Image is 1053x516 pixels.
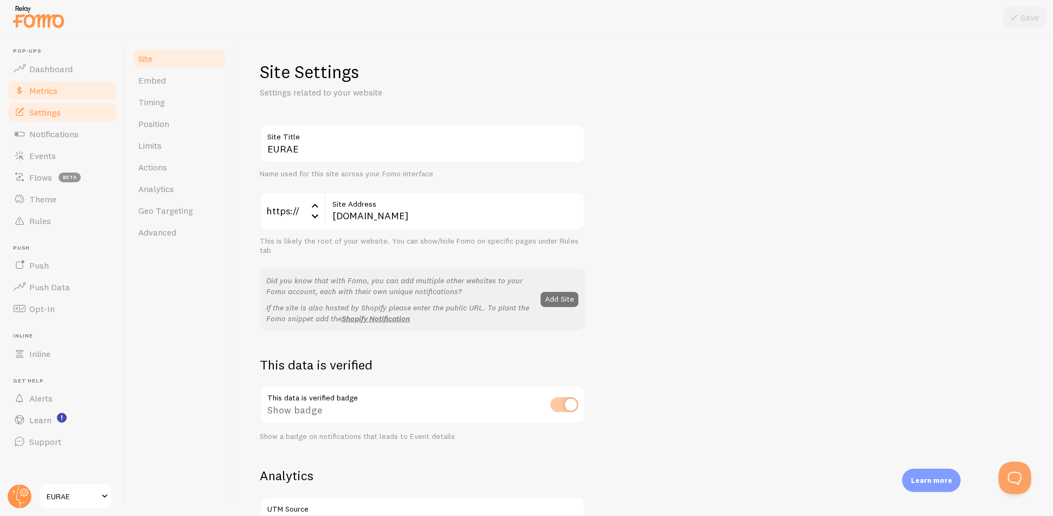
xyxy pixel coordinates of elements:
[138,227,176,238] span: Advanced
[29,63,73,74] span: Dashboard
[13,378,118,385] span: Get Help
[260,237,585,256] div: This is likely the root of your website. You can show/hide Fomo on specific pages under Rules tab
[7,123,118,145] a: Notifications
[7,167,118,188] a: Flows beta
[7,188,118,210] a: Theme
[138,118,169,129] span: Position
[29,172,52,183] span: Flows
[138,97,165,107] span: Timing
[260,467,585,484] h2: Analytics
[138,183,174,194] span: Analytics
[29,260,49,271] span: Push
[902,469,961,492] div: Learn more
[325,192,585,211] label: Site Address
[138,75,166,86] span: Embed
[132,200,227,221] a: Geo Targeting
[7,431,118,453] a: Support
[911,475,952,486] p: Learn more
[260,61,585,83] h1: Site Settings
[57,413,67,423] svg: <p>Watch New Feature Tutorials!</p>
[39,483,112,509] a: EURAE
[260,192,325,230] div: https://
[260,497,585,515] label: UTM Source
[7,298,118,320] a: Opt-In
[7,343,118,365] a: Inline
[260,86,520,99] p: Settings related to your website
[132,91,227,113] a: Timing
[541,292,579,307] button: Add Site
[132,69,227,91] a: Embed
[260,125,585,143] label: Site Title
[29,194,56,205] span: Theme
[7,101,118,123] a: Settings
[132,135,227,156] a: Limits
[29,85,57,96] span: Metrics
[7,145,118,167] a: Events
[7,80,118,101] a: Metrics
[29,348,50,359] span: Inline
[7,409,118,431] a: Learn
[260,356,585,373] h2: This data is verified
[29,215,51,226] span: Rules
[132,156,227,178] a: Actions
[266,275,534,297] p: Did you know that with Fomo, you can add multiple other websites to your Fomo account, each with ...
[13,245,118,252] span: Push
[138,53,152,64] span: Site
[29,107,61,118] span: Settings
[13,333,118,340] span: Inline
[266,302,534,324] p: If the site is also hosted by Shopify please enter the public URL. To plant the Fomo snippet add the
[29,303,55,314] span: Opt-In
[29,282,70,292] span: Push Data
[999,462,1031,494] iframe: Help Scout Beacon - Open
[325,192,585,230] input: myhonestcompany.com
[29,129,79,139] span: Notifications
[7,254,118,276] a: Push
[47,490,98,503] span: EURAE
[132,48,227,69] a: Site
[138,140,162,151] span: Limits
[7,58,118,80] a: Dashboard
[132,221,227,243] a: Advanced
[13,48,118,55] span: Pop-ups
[138,205,193,216] span: Geo Targeting
[132,113,227,135] a: Position
[132,178,227,200] a: Analytics
[138,162,167,173] span: Actions
[260,169,585,179] div: Name used for this site across your Fomo interface
[342,314,410,323] a: Shopify Notification
[11,3,66,30] img: fomo-relay-logo-orange.svg
[29,436,61,447] span: Support
[7,210,118,232] a: Rules
[7,387,118,409] a: Alerts
[29,150,56,161] span: Events
[7,276,118,298] a: Push Data
[29,393,53,404] span: Alerts
[29,415,52,425] span: Learn
[59,173,81,182] span: beta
